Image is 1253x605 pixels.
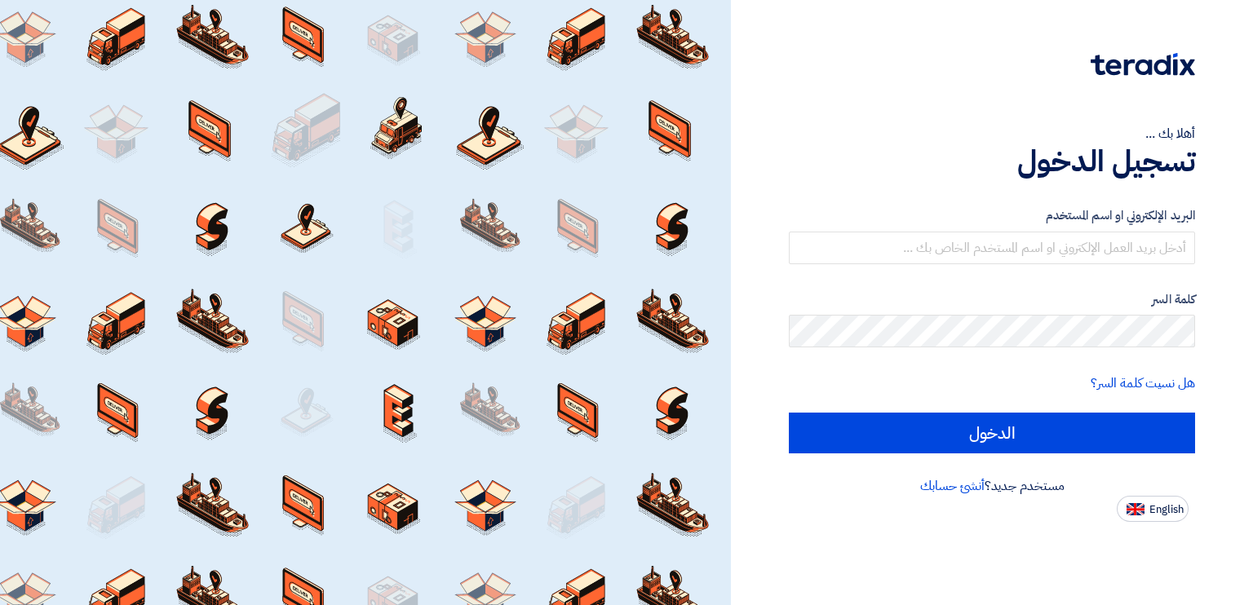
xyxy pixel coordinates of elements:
[1091,373,1195,393] a: هل نسيت كلمة السر؟
[920,476,985,496] a: أنشئ حسابك
[789,476,1195,496] div: مستخدم جديد؟
[789,124,1195,144] div: أهلا بك ...
[1149,504,1184,515] span: English
[789,206,1195,225] label: البريد الإلكتروني او اسم المستخدم
[1127,503,1145,515] img: en-US.png
[789,290,1195,309] label: كلمة السر
[789,413,1195,453] input: الدخول
[789,144,1195,179] h1: تسجيل الدخول
[1091,53,1195,76] img: Teradix logo
[789,232,1195,264] input: أدخل بريد العمل الإلكتروني او اسم المستخدم الخاص بك ...
[1117,496,1189,522] button: English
